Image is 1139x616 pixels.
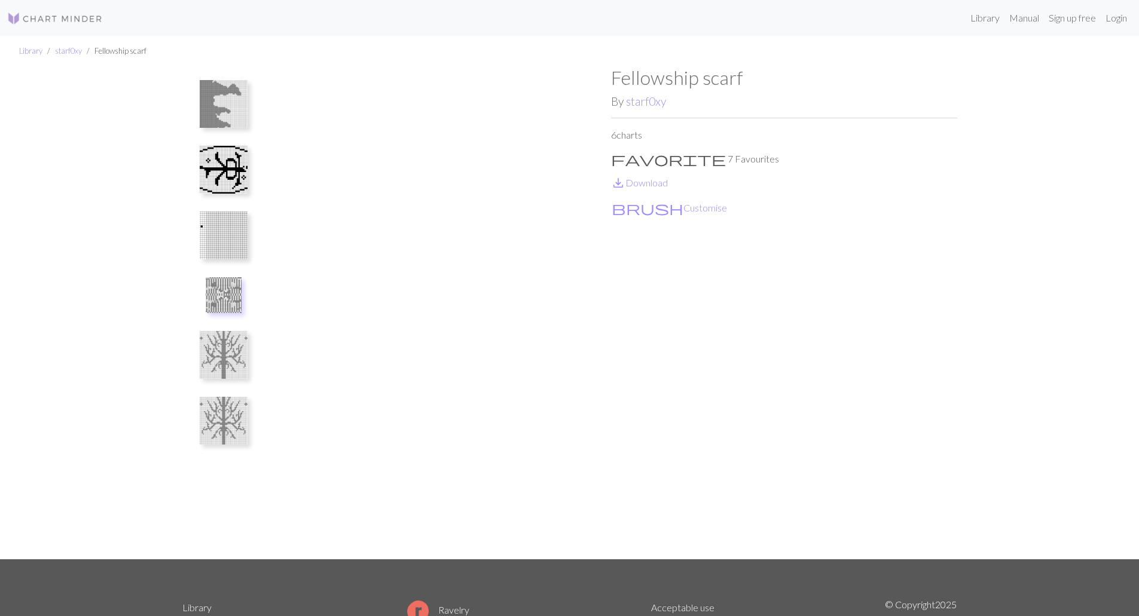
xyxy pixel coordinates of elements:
a: Library [966,6,1004,30]
i: Customise [612,201,683,215]
a: Login [1101,6,1132,30]
img: Reverse JRRT.png [206,277,242,313]
img: Gondor_tree_45wide [200,397,248,445]
img: Fellowship scarf [200,80,248,128]
span: save_alt [611,174,625,191]
span: favorite [611,151,726,167]
i: Favourite [611,152,726,166]
button: CustomiseCustomise [611,200,728,216]
a: Library [182,602,212,613]
a: Library [19,46,42,56]
h1: Fellowship scarf [611,66,957,89]
h2: By [611,94,957,108]
img: Reverse JRRT.png [265,66,611,559]
img: small_9_quenya.jpg [200,212,248,259]
a: starf0xy [626,94,666,108]
a: Acceptable use [651,602,714,613]
i: Download [611,176,625,190]
li: Fellowship scarf [82,45,146,57]
a: DownloadDownload [611,177,668,188]
img: Logo [7,11,103,26]
p: 7 Favourites [611,152,957,166]
a: Manual [1004,6,1044,30]
a: Sign up free [1044,6,1101,30]
img: gondor_tree [200,331,248,379]
a: Ravelry [407,604,469,615]
img: JRRT.png [200,146,248,194]
a: starf0xy [55,46,82,56]
p: 6 charts [611,128,957,142]
span: brush [612,200,683,216]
